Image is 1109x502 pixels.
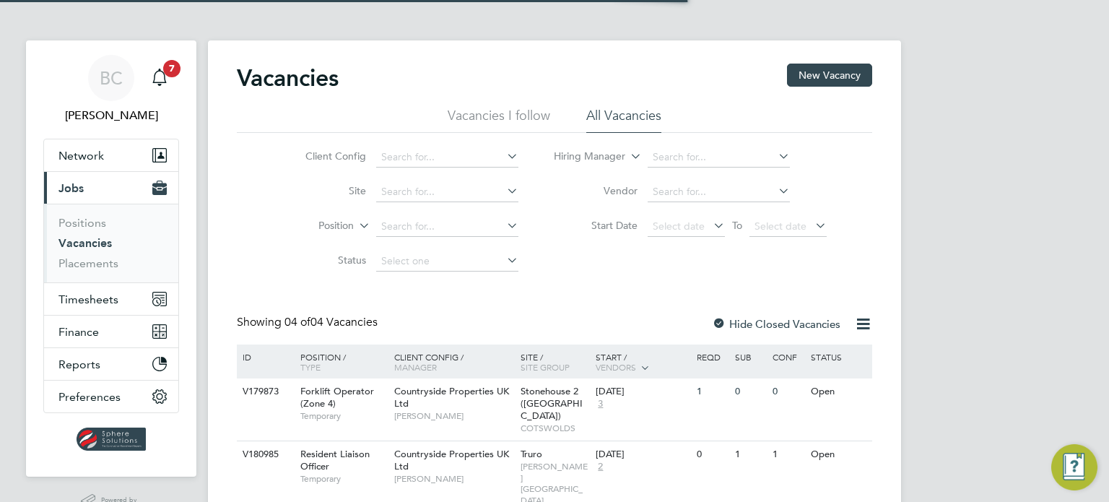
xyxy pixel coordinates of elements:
[44,348,178,380] button: Reports
[58,149,104,163] span: Network
[44,283,178,315] button: Timesheets
[542,150,625,164] label: Hiring Manager
[283,150,366,163] label: Client Config
[517,345,593,379] div: Site /
[237,64,339,92] h2: Vacancies
[58,236,112,250] a: Vacancies
[693,441,731,468] div: 0
[77,428,147,451] img: spheresolutions-logo-retina.png
[239,345,290,369] div: ID
[58,390,121,404] span: Preferences
[44,316,178,347] button: Finance
[769,378,806,405] div: 0
[300,410,387,422] span: Temporary
[769,441,806,468] div: 1
[712,317,840,331] label: Hide Closed Vacancies
[300,385,374,410] span: Forklift Operator (Zone 4)
[653,220,705,233] span: Select date
[596,449,690,461] div: [DATE]
[44,139,178,171] button: Network
[376,147,518,168] input: Search for...
[807,345,870,369] div: Status
[769,345,806,369] div: Conf
[163,60,181,77] span: 7
[787,64,872,87] button: New Vacancy
[592,345,693,381] div: Start /
[521,448,542,460] span: Truro
[731,345,769,369] div: Sub
[728,216,747,235] span: To
[44,381,178,412] button: Preferences
[58,216,106,230] a: Positions
[521,385,583,422] span: Stonehouse 2 ([GEOGRAPHIC_DATA])
[58,256,118,270] a: Placements
[807,441,870,468] div: Open
[283,184,366,197] label: Site
[290,345,391,379] div: Position /
[376,217,518,237] input: Search for...
[58,325,99,339] span: Finance
[300,448,370,472] span: Resident Liaison Officer
[586,107,661,133] li: All Vacancies
[596,386,690,398] div: [DATE]
[731,378,769,405] div: 0
[376,182,518,202] input: Search for...
[44,172,178,204] button: Jobs
[44,204,178,282] div: Jobs
[376,251,518,272] input: Select one
[754,220,806,233] span: Select date
[239,441,290,468] div: V180985
[283,254,366,267] label: Status
[237,315,380,330] div: Showing
[554,184,638,197] label: Vendor
[284,315,378,329] span: 04 Vacancies
[807,378,870,405] div: Open
[596,461,605,473] span: 2
[271,219,354,233] label: Position
[693,378,731,405] div: 1
[448,107,550,133] li: Vacancies I follow
[26,40,196,477] nav: Main navigation
[1051,444,1097,490] button: Engage Resource Center
[300,473,387,485] span: Temporary
[58,181,84,195] span: Jobs
[596,398,605,410] span: 3
[521,423,589,434] span: COTSWOLDS
[145,55,174,101] a: 7
[300,361,321,373] span: Type
[58,358,100,371] span: Reports
[731,441,769,468] div: 1
[284,315,310,329] span: 04 of
[391,345,517,379] div: Client Config /
[43,428,179,451] a: Go to home page
[100,69,123,87] span: BC
[394,448,509,472] span: Countryside Properties UK Ltd
[521,361,570,373] span: Site Group
[554,219,638,232] label: Start Date
[58,293,118,306] span: Timesheets
[394,473,513,485] span: [PERSON_NAME]
[394,385,509,410] span: Countryside Properties UK Ltd
[648,182,790,202] input: Search for...
[43,107,179,124] span: Briony Carr
[43,55,179,124] a: BC[PERSON_NAME]
[693,345,731,369] div: Reqd
[648,147,790,168] input: Search for...
[596,361,636,373] span: Vendors
[394,410,513,422] span: [PERSON_NAME]
[394,361,437,373] span: Manager
[239,378,290,405] div: V179873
